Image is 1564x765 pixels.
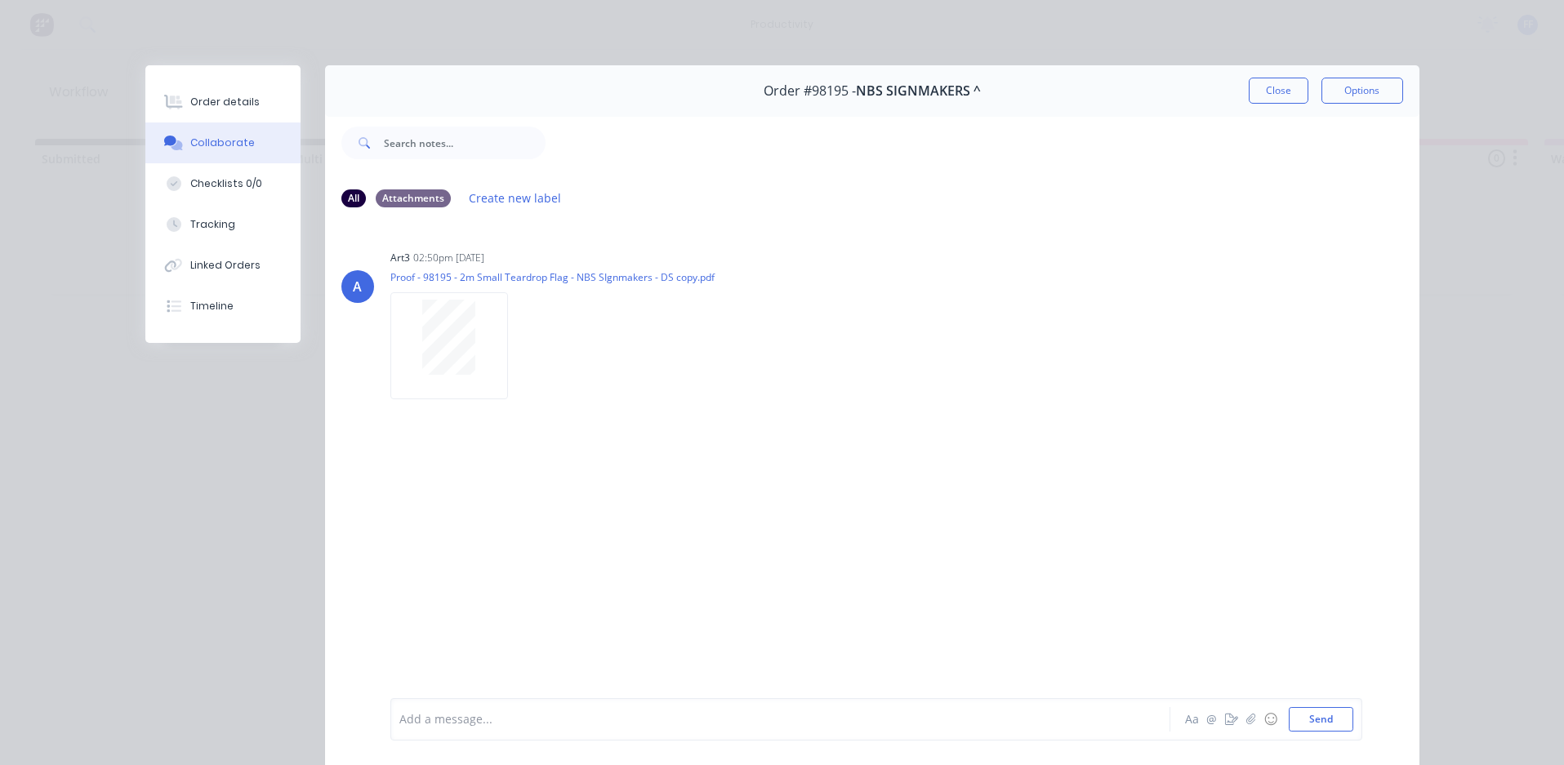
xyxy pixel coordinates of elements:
button: Create new label [461,187,570,209]
span: Order #98195 - [764,83,856,99]
p: Proof - 98195 - 2m Small Teardrop Flag - NBS SIgnmakers - DS copy.pdf [390,270,715,284]
button: Options [1321,78,1403,104]
div: Timeline [190,299,234,314]
button: Linked Orders [145,245,301,286]
button: Timeline [145,286,301,327]
div: All [341,189,366,207]
div: Attachments [376,189,451,207]
button: @ [1202,709,1222,729]
button: Tracking [145,204,301,245]
iframe: Intercom live chat [1508,709,1548,749]
div: art3 [390,251,410,265]
button: Aa [1183,709,1202,729]
div: Checklists 0/0 [190,176,262,191]
div: A [353,277,362,296]
button: Order details [145,82,301,122]
button: ☺ [1261,709,1281,729]
button: Collaborate [145,122,301,163]
button: Close [1249,78,1308,104]
div: Linked Orders [190,258,261,273]
div: Order details [190,95,260,109]
div: 02:50pm [DATE] [413,251,484,265]
input: Search notes... [384,127,546,159]
button: Send [1289,707,1353,732]
button: Checklists 0/0 [145,163,301,204]
div: Tracking [190,217,235,232]
span: NBS SIGNMAKERS ^ [856,83,981,99]
div: Collaborate [190,136,255,150]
